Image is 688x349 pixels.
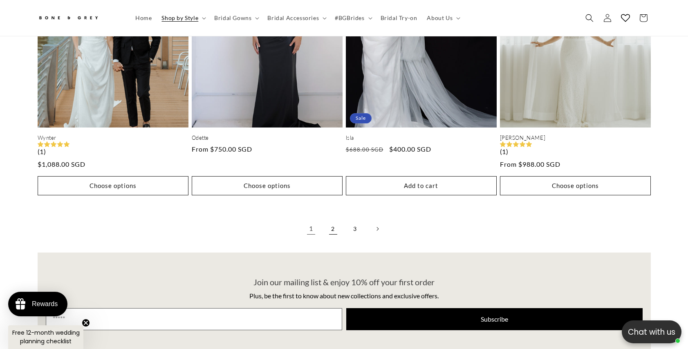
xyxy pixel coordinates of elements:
[157,9,209,27] summary: Shop by Style
[427,14,453,22] span: About Us
[38,220,651,238] nav: Pagination
[422,9,464,27] summary: About Us
[302,220,320,238] a: Page 1
[32,300,58,308] div: Rewards
[368,220,386,238] a: Next page
[346,176,497,195] button: Add to cart
[324,220,342,238] a: Page 2
[500,176,651,195] button: Choose options
[130,9,157,27] a: Home
[267,14,319,22] span: Bridal Accessories
[38,134,188,141] a: Wynter
[262,9,330,27] summary: Bridal Accessories
[161,14,198,22] span: Shop by Style
[381,14,417,22] span: Bridal Try-on
[330,9,375,27] summary: #BGBrides
[82,319,90,327] button: Close teaser
[34,8,122,28] a: Bone and Grey Bridal
[8,325,83,349] div: Free 12-month wedding planning checklistClose teaser
[346,134,497,141] a: Isla
[46,308,342,330] input: Email
[249,292,439,300] span: Plus, be the first to know about new collections and exclusive offers.
[38,11,99,25] img: Bone and Grey Bridal
[580,9,598,27] summary: Search
[12,329,80,345] span: Free 12-month wedding planning checklist
[38,176,188,195] button: Choose options
[192,134,343,141] a: Odette
[622,320,681,343] button: Open chatbox
[346,220,364,238] a: Page 3
[135,14,152,22] span: Home
[192,176,343,195] button: Choose options
[209,9,262,27] summary: Bridal Gowns
[253,277,435,287] span: Join our mailing list & enjoy 10% off your first order
[346,308,643,330] button: Subscribe
[376,9,422,27] a: Bridal Try-on
[335,14,364,22] span: #BGBrides
[214,14,251,22] span: Bridal Gowns
[622,326,681,338] p: Chat with us
[500,134,651,141] a: [PERSON_NAME]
